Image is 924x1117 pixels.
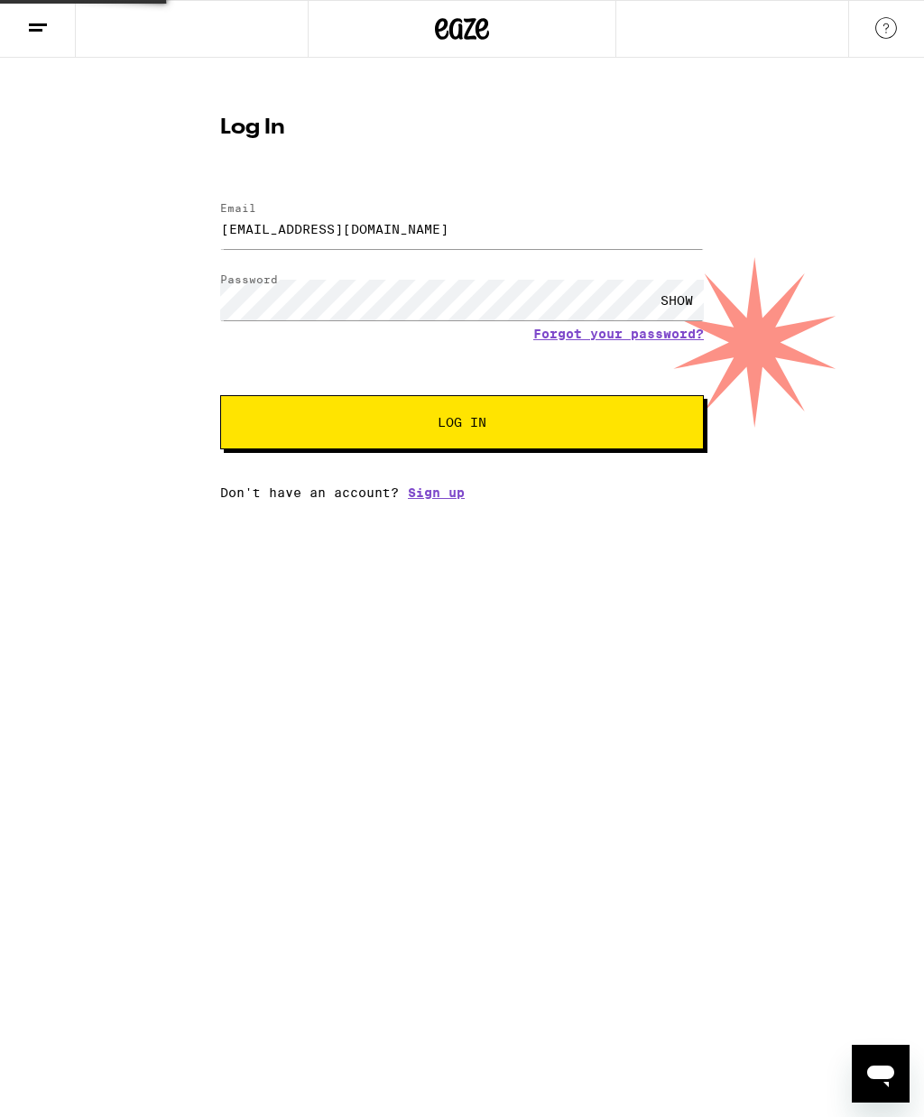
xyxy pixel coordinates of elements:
h1: Log In [220,117,704,139]
label: Email [220,202,256,214]
div: Don't have an account? [220,485,704,500]
input: Email [220,208,704,249]
a: Sign up [408,485,465,500]
span: Log In [438,416,486,429]
label: Password [220,273,278,285]
button: Log In [220,395,704,449]
iframe: Button to launch messaging window [852,1045,910,1103]
div: SHOW [650,280,704,320]
a: Forgot your password? [533,327,704,341]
